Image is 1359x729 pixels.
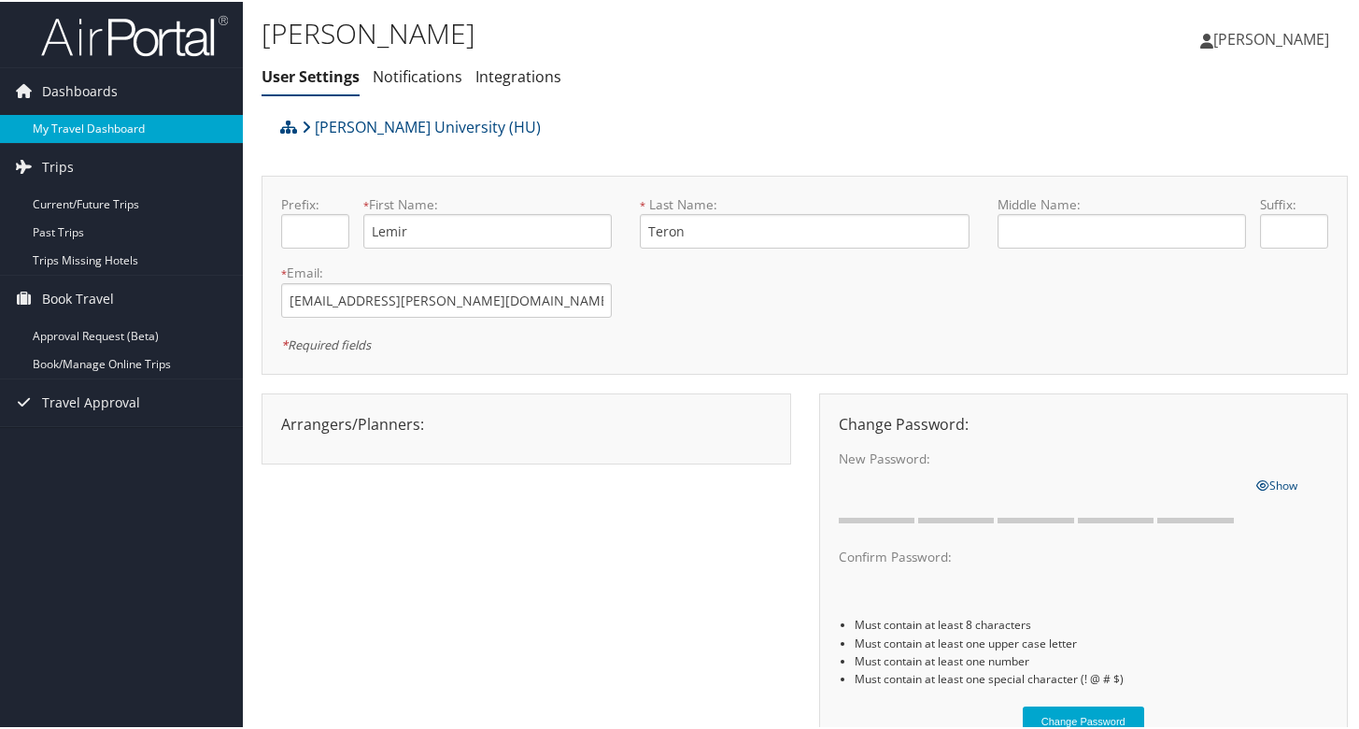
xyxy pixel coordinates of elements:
[1256,472,1297,493] a: Show
[363,193,611,212] label: First Name:
[267,411,786,434] div: Arrangers/Planners:
[855,614,1328,632] li: Must contain at least 8 characters
[855,668,1328,686] li: Must contain at least one special character (! @ # $)
[640,193,970,212] label: Last Name:
[1256,476,1297,492] span: Show
[373,64,462,85] a: Notifications
[281,262,612,280] label: Email:
[825,411,1343,434] div: Change Password:
[281,335,371,351] em: Required fields
[475,64,561,85] a: Integrations
[1260,193,1328,212] label: Suffix:
[302,107,541,144] a: [PERSON_NAME] University (HU)
[839,448,1242,466] label: New Password:
[1213,27,1329,48] span: [PERSON_NAME]
[42,274,114,321] span: Book Travel
[998,193,1245,212] label: Middle Name:
[839,546,1242,565] label: Confirm Password:
[855,650,1328,668] li: Must contain at least one number
[855,633,1328,650] li: Must contain at least one upper case letter
[262,64,360,85] a: User Settings
[1200,9,1348,65] a: [PERSON_NAME]
[42,66,118,113] span: Dashboards
[42,142,74,189] span: Trips
[262,12,985,51] h1: [PERSON_NAME]
[42,378,140,424] span: Travel Approval
[281,193,349,212] label: Prefix:
[41,12,228,56] img: airportal-logo.png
